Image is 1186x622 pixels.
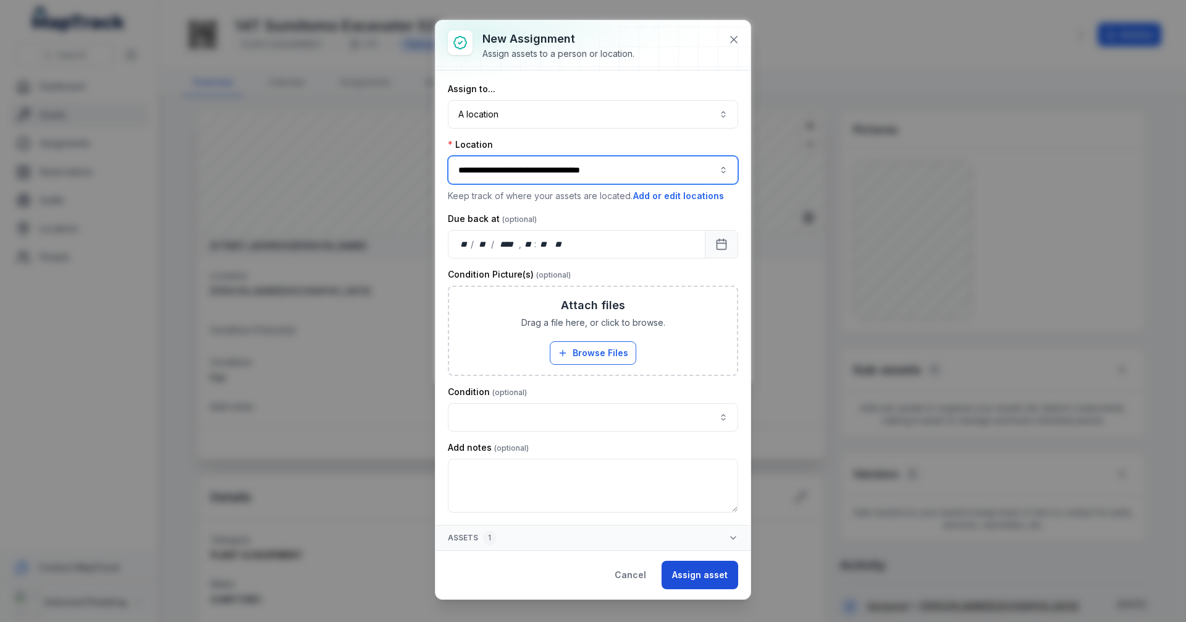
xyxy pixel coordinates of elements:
[448,441,529,454] label: Add notes
[633,189,725,203] button: Add or edit locations
[491,238,495,250] div: /
[495,238,518,250] div: year,
[483,530,496,545] div: 1
[523,238,535,250] div: hour,
[471,238,475,250] div: /
[521,317,665,329] span: Drag a file here, or click to browse.
[435,526,751,550] button: Assets1
[482,48,634,60] div: Assign assets to a person or location.
[519,238,523,250] div: ,
[448,213,537,225] label: Due back at
[662,561,738,589] button: Assign asset
[604,561,657,589] button: Cancel
[475,238,492,250] div: month,
[458,238,471,250] div: day,
[561,297,625,314] h3: Attach files
[448,189,738,203] p: Keep track of where your assets are located.
[448,83,495,95] label: Assign to...
[448,386,527,398] label: Condition
[448,530,496,545] span: Assets
[448,268,571,281] label: Condition Picture(s)
[534,238,537,250] div: :
[552,238,566,250] div: am/pm,
[448,138,493,151] label: Location
[448,100,738,129] button: A location
[482,30,634,48] h3: New assignment
[550,341,636,365] button: Browse Files
[537,238,550,250] div: minute,
[705,230,738,258] button: Calendar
